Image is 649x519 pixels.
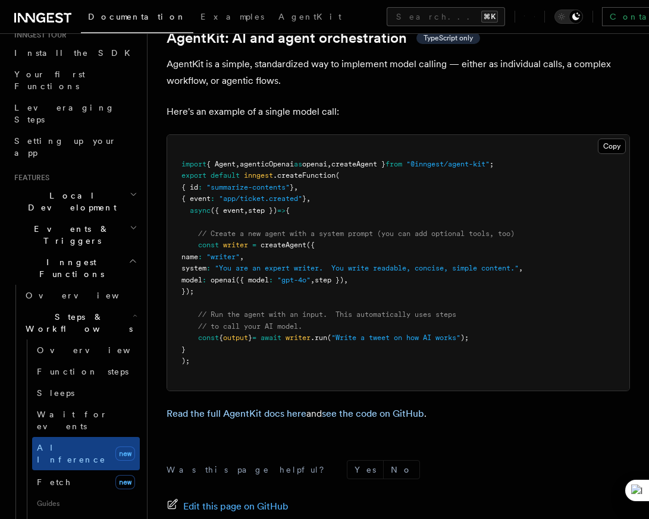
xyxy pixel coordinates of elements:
[10,173,49,183] span: Features
[167,56,630,89] p: AgentKit is a simple, standardized way to implement model calling — either as individual calls, a...
[248,334,252,342] span: }
[460,334,469,342] span: );
[598,139,626,154] button: Copy
[32,437,140,470] a: AI Inferencenew
[181,357,190,365] span: );
[315,276,344,284] span: step })
[322,408,424,419] a: see the code on GitHub
[10,97,140,130] a: Leveraging Steps
[32,470,140,494] a: Fetchnew
[10,130,140,163] a: Setting up your app
[32,494,140,513] span: Guides
[331,160,385,168] span: createAgent }
[167,30,480,46] a: AgentKit: AI and agent orchestrationTypeScript only
[206,264,211,272] span: :
[32,361,140,382] a: Function steps
[481,11,498,23] kbd: ⌘K
[190,206,211,215] span: async
[211,206,244,215] span: ({ event
[37,410,108,431] span: Wait for events
[167,103,630,120] p: Here's an example of a single model call:
[286,206,290,215] span: {
[261,241,306,249] span: createAgent
[183,498,289,515] span: Edit this page on GitHub
[37,345,159,355] span: Overview
[302,160,327,168] span: openai
[21,311,133,335] span: Steps & Workflows
[219,194,302,203] span: "app/ticket.created"
[240,160,294,168] span: agenticOpenai
[490,160,494,168] span: ;
[10,223,130,247] span: Events & Triggers
[181,183,198,191] span: { id
[181,345,186,354] span: }
[223,334,248,342] span: output
[294,160,302,168] span: as
[26,291,148,300] span: Overview
[302,194,306,203] span: }
[384,461,419,479] button: No
[181,264,206,272] span: system
[198,229,515,238] span: // Create a new agent with a system prompt (you can add optional tools, too)
[336,171,340,180] span: (
[81,4,193,33] a: Documentation
[236,276,269,284] span: ({ model
[347,461,383,479] button: Yes
[215,264,519,272] span: "You are an expert writer. You write readable, concise, simple content."
[115,446,135,461] span: new
[277,206,286,215] span: =>
[269,276,273,284] span: :
[10,251,140,285] button: Inngest Functions
[211,194,215,203] span: :
[306,241,315,249] span: ({
[424,33,473,43] span: TypeScript only
[198,253,202,261] span: :
[181,287,194,295] span: });
[206,160,236,168] span: { Agent
[37,367,128,376] span: Function steps
[306,194,311,203] span: ,
[14,70,85,91] span: Your first Functions
[37,388,74,398] span: Sleeps
[273,171,336,180] span: .createFunction
[10,190,130,213] span: Local Development
[21,306,140,339] button: Steps & Workflows
[10,64,140,97] a: Your first Functions
[385,160,402,168] span: from
[206,183,290,191] span: "summarize-contents"
[240,253,244,261] span: ,
[198,310,456,319] span: // Run the agent with an input. This automatically uses steps
[244,206,248,215] span: ,
[406,160,490,168] span: "@inngest/agent-kit"
[167,405,630,422] p: and .
[167,408,306,419] a: Read the full AgentKit docs here
[21,285,140,306] a: Overview
[181,276,202,284] span: model
[115,475,135,489] span: new
[10,256,128,280] span: Inngest Functions
[181,253,198,261] span: name
[327,160,331,168] span: ,
[252,334,256,342] span: =
[10,218,140,251] button: Events & Triggers
[252,241,256,249] span: =
[193,4,271,32] a: Examples
[311,334,327,342] span: .run
[211,171,240,180] span: default
[200,12,264,21] span: Examples
[10,42,140,64] a: Install the SDK
[331,334,460,342] span: "Write a tweet on how AI works"
[261,334,281,342] span: await
[14,103,115,124] span: Leveraging Steps
[167,498,289,515] a: Edit this page on GitHub
[181,171,206,180] span: export
[206,253,240,261] span: "writer"
[10,30,67,40] span: Inngest tour
[271,4,349,32] a: AgentKit
[290,183,294,191] span: }
[311,276,315,284] span: ,
[211,276,236,284] span: openai
[344,276,348,284] span: ,
[14,48,137,58] span: Install the SDK
[248,206,277,215] span: step })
